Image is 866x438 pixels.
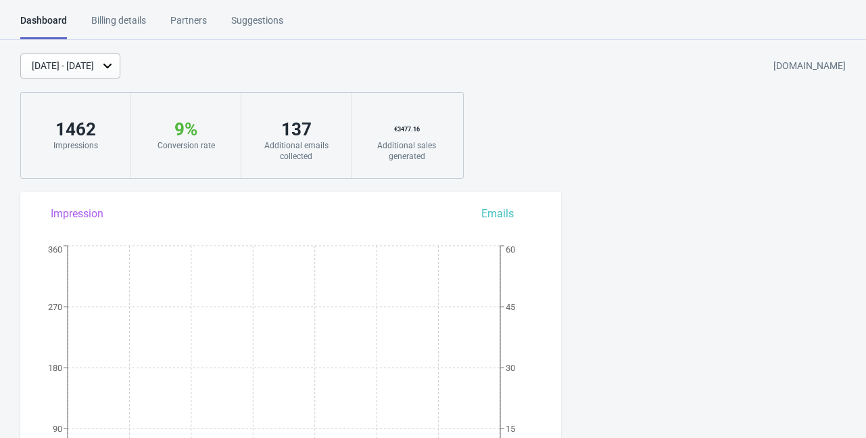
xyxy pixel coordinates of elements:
tspan: 360 [48,244,62,255]
div: Impressions [34,140,117,151]
div: [DOMAIN_NAME] [773,54,846,79]
div: Conversion rate [145,140,227,151]
tspan: 180 [48,363,62,373]
tspan: 90 [53,424,62,434]
div: 9 % [145,118,227,140]
div: Additional emails collected [255,140,337,162]
div: Partners [170,14,207,37]
tspan: 60 [506,244,515,255]
tspan: 15 [506,424,515,434]
tspan: 30 [506,363,515,373]
tspan: 270 [48,302,62,312]
div: 137 [255,118,337,140]
tspan: 45 [506,302,515,312]
div: [DATE] - [DATE] [32,59,94,73]
div: Suggestions [231,14,283,37]
div: € 3477.16 [365,118,448,140]
div: Billing details [91,14,146,37]
div: Dashboard [20,14,67,39]
div: Additional sales generated [365,140,448,162]
div: 1462 [34,118,117,140]
iframe: chat widget [809,384,852,424]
